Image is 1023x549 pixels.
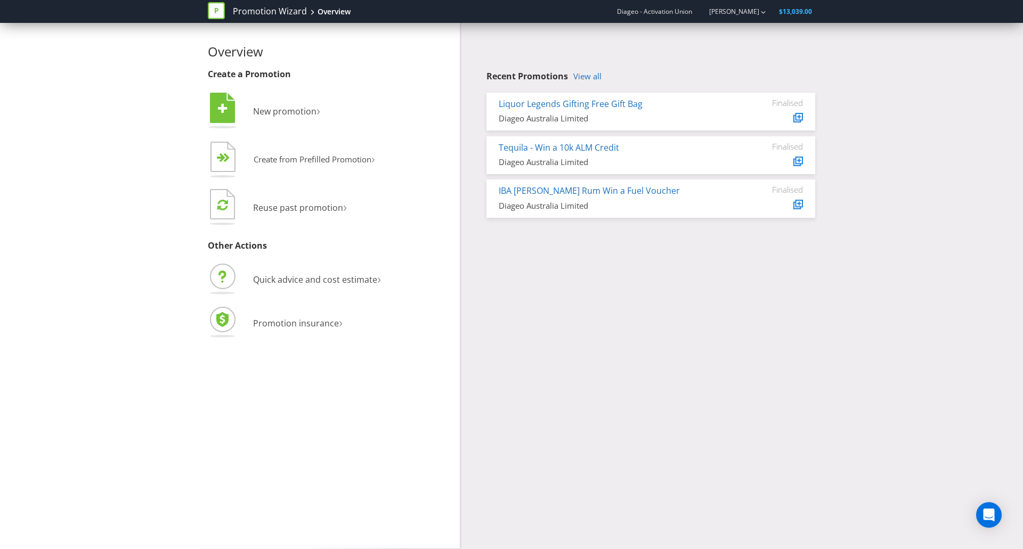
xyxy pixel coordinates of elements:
a: Promotion Wizard [233,5,307,18]
a: Promotion insurance› [208,317,343,329]
a: Quick advice and cost estimate› [208,274,381,285]
span: › [377,269,381,287]
a: Tequila - Win a 10k ALM Credit [499,142,619,153]
span: Reuse past promotion [253,202,343,214]
span: Promotion insurance [253,317,339,329]
div: Open Intercom Messenger [976,502,1002,528]
div: Overview [318,6,351,17]
div: Diageo Australia Limited [499,113,723,124]
h2: Overview [208,45,452,59]
span: › [316,101,320,119]
span: New promotion [253,105,316,117]
div: Diageo Australia Limited [499,200,723,211]
a: Liquor Legends Gifting Free Gift Bag [499,98,643,110]
span: Recent Promotions [486,70,568,82]
a: View all [573,72,602,81]
a: [PERSON_NAME] [699,7,759,16]
div: Finalised [739,142,803,151]
span: Create from Prefilled Promotion [254,154,371,165]
span: › [371,150,375,167]
span: › [343,198,347,215]
div: Finalised [739,185,803,194]
h3: Create a Promotion [208,70,452,79]
button: Create from Prefilled Promotion› [208,139,376,182]
div: Diageo Australia Limited [499,157,723,168]
h3: Other Actions [208,241,452,251]
tspan:  [223,153,230,163]
span: $13,039.00 [779,7,812,16]
a: IBA [PERSON_NAME] Rum Win a Fuel Voucher [499,185,680,196]
tspan:  [217,199,228,211]
div: Finalised [739,98,803,108]
tspan:  [218,103,228,114]
span: › [339,313,343,331]
span: Quick advice and cost estimate [253,274,377,285]
span: Diageo - Activation Union [617,7,692,16]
